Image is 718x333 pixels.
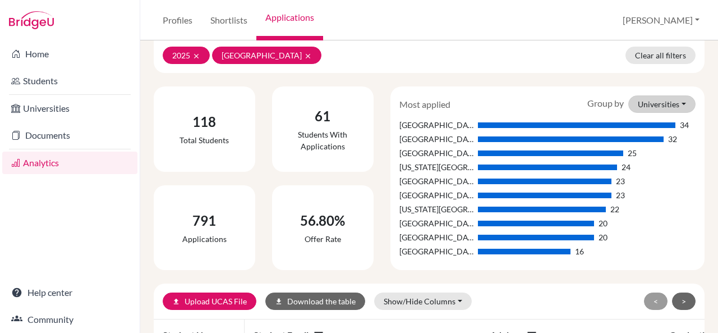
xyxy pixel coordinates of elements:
div: 61 [281,106,365,126]
a: Students [2,70,137,92]
div: 791 [182,211,227,231]
div: 23 [616,175,625,187]
img: Bridge-U [9,11,54,29]
div: 32 [668,133,677,145]
a: Clear all filters [625,47,696,64]
div: [GEOGRAPHIC_DATA] [399,175,473,187]
div: Offer rate [300,233,345,245]
button: 2025clear [163,47,210,64]
div: 20 [599,217,607,229]
div: [GEOGRAPHIC_DATA][US_STATE]–[GEOGRAPHIC_DATA] [399,147,473,159]
a: uploadUpload UCAS File [163,293,256,310]
button: < [644,293,668,310]
div: 118 [179,112,229,132]
button: [PERSON_NAME] [618,10,705,31]
button: > [672,293,696,310]
a: Documents [2,124,137,147]
div: 20 [599,231,607,243]
div: Students with applications [281,129,365,152]
div: [GEOGRAPHIC_DATA] [399,119,473,131]
a: Help center [2,281,137,304]
button: Universities [628,95,696,113]
div: Most applied [391,98,459,111]
div: 24 [622,161,630,173]
div: [GEOGRAPHIC_DATA][US_STATE] at [GEOGRAPHIC_DATA] [399,231,473,243]
div: [US_STATE][GEOGRAPHIC_DATA], [GEOGRAPHIC_DATA] [399,161,473,173]
div: [GEOGRAPHIC_DATA][US_STATE], [GEOGRAPHIC_DATA] [399,245,473,257]
i: clear [192,52,200,60]
div: 56.80% [300,211,345,231]
i: download [275,298,283,305]
div: 22 [610,203,619,215]
i: clear [304,52,312,60]
div: [GEOGRAPHIC_DATA][US_STATE] [399,217,473,229]
div: 23 [616,189,625,201]
div: Group by [579,95,704,113]
a: Home [2,43,137,65]
button: downloadDownload the table [265,293,365,310]
div: [GEOGRAPHIC_DATA][US_STATE] [399,189,473,201]
div: 34 [680,119,689,131]
a: Community [2,308,137,331]
button: Show/Hide Columns [374,293,472,310]
div: Applications [182,233,227,245]
div: 25 [628,147,637,159]
div: Total students [179,134,229,146]
div: 16 [575,245,584,257]
a: Analytics [2,152,137,174]
div: [US_STATE][GEOGRAPHIC_DATA] [399,203,473,215]
a: Universities [2,97,137,120]
div: [GEOGRAPHIC_DATA], [GEOGRAPHIC_DATA] [399,133,473,145]
button: [GEOGRAPHIC_DATA]clear [212,47,321,64]
i: upload [172,298,180,305]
